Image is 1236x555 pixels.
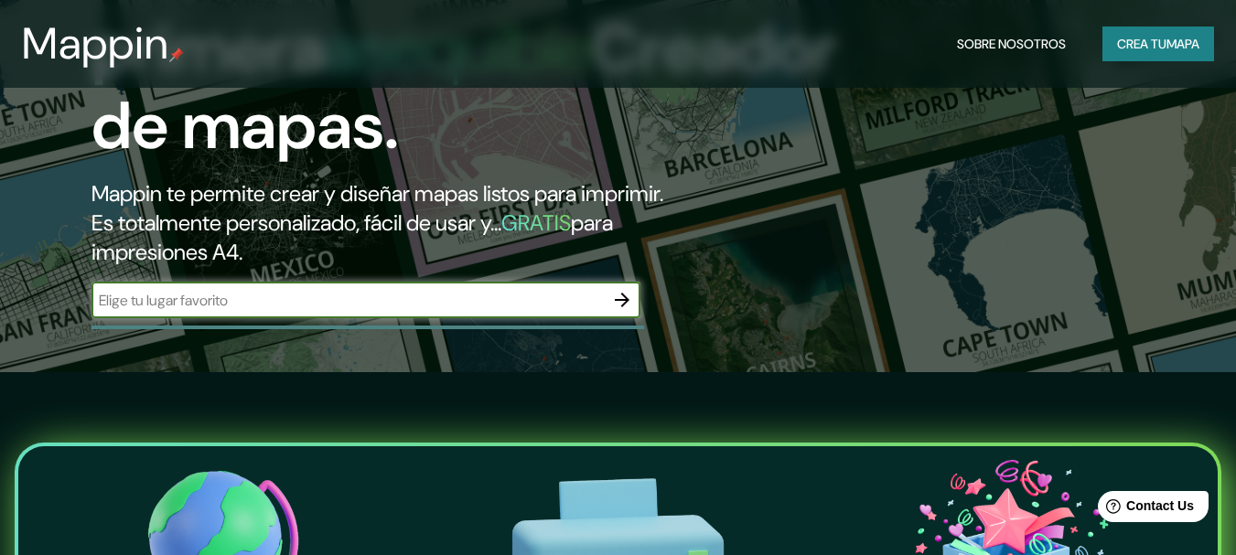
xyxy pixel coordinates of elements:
[950,27,1073,61] button: Sobre nosotros
[91,179,663,208] font: Mappin te permite crear y diseñar mapas listos para imprimir.
[91,208,613,266] font: para impresiones A4.
[1102,27,1214,61] button: Crea tumapa
[169,48,184,62] img: pin de mapeo
[1166,36,1199,52] font: mapa
[91,290,604,311] input: Elige tu lugar favorito
[1073,484,1216,535] iframe: Help widget launcher
[22,15,169,72] font: Mappin
[91,208,501,237] font: Es totalmente personalizado, fácil de usar y...
[957,36,1066,52] font: Sobre nosotros
[1117,36,1166,52] font: Crea tu
[501,208,571,237] font: GRATIS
